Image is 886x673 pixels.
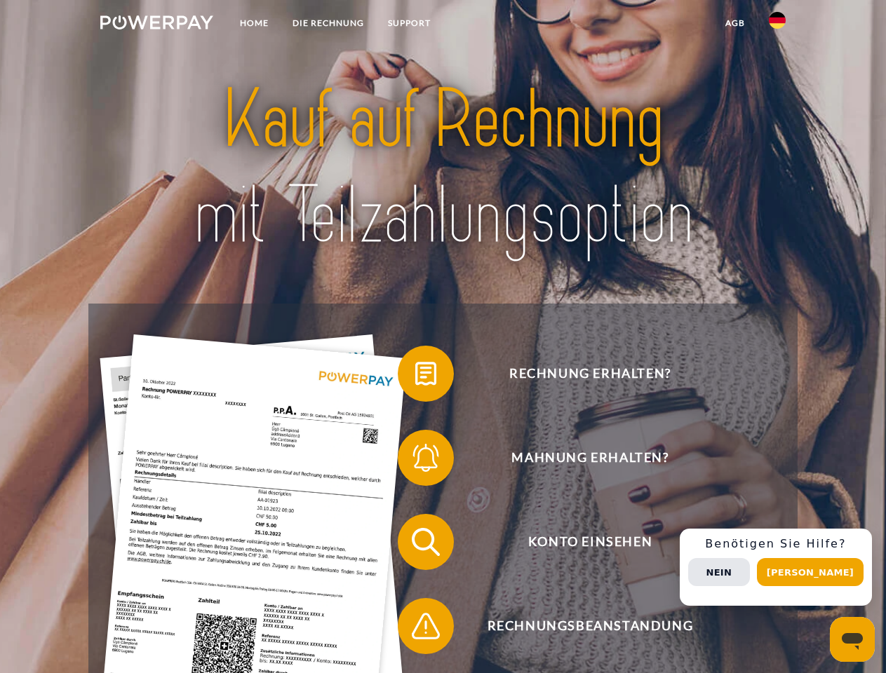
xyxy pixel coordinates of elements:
button: [PERSON_NAME] [757,558,864,586]
img: title-powerpay_de.svg [134,67,752,268]
button: Nein [688,558,750,586]
a: DIE RECHNUNG [281,11,376,36]
img: logo-powerpay-white.svg [100,15,213,29]
div: Schnellhilfe [680,529,872,606]
iframe: Schaltfläche zum Öffnen des Messaging-Fensters [830,617,875,662]
button: Rechnungsbeanstandung [398,598,763,654]
span: Rechnungsbeanstandung [418,598,762,654]
span: Rechnung erhalten? [418,346,762,402]
img: qb_bell.svg [408,440,443,475]
button: Mahnung erhalten? [398,430,763,486]
img: de [769,12,786,29]
h3: Benötigen Sie Hilfe? [688,537,864,551]
img: qb_bill.svg [408,356,443,391]
span: Konto einsehen [418,514,762,570]
a: SUPPORT [376,11,443,36]
img: qb_search.svg [408,524,443,559]
button: Rechnung erhalten? [398,346,763,402]
span: Mahnung erhalten? [418,430,762,486]
a: agb [713,11,757,36]
a: Home [228,11,281,36]
img: qb_warning.svg [408,609,443,644]
button: Konto einsehen [398,514,763,570]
